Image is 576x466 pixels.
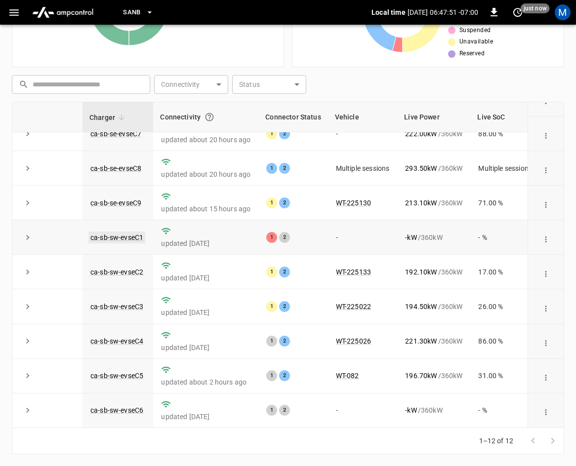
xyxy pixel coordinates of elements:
[405,233,416,242] p: - kW
[119,3,158,22] button: SanB
[555,4,571,20] div: profile-icon
[20,403,35,418] button: expand row
[405,302,437,311] p: 194.50 kW
[405,336,437,346] p: 221.30 kW
[336,199,371,207] a: WT-225130
[470,393,540,428] td: - %
[266,128,277,139] div: 1
[539,129,553,139] div: action cell options
[201,108,218,126] button: Connection between the charger and our software.
[470,255,540,289] td: 17.00 %
[161,238,250,248] p: updated [DATE]
[161,169,250,179] p: updated about 20 hours ago
[20,195,35,210] button: expand row
[470,151,540,186] td: Multiple sessions
[161,273,250,283] p: updated [DATE]
[279,267,290,277] div: 2
[90,130,141,138] a: ca-sb-se-evseC7
[405,405,462,415] div: / 360 kW
[336,303,371,311] a: WT-225022
[470,220,540,255] td: - %
[539,371,553,381] div: action cell options
[90,164,141,172] a: ca-sb-se-evseC8
[405,198,437,208] p: 213.10 kW
[88,232,145,243] a: ca-sb-sw-evseC1
[459,26,491,36] span: Suspended
[405,302,462,311] div: / 360 kW
[20,265,35,279] button: expand row
[279,405,290,416] div: 2
[328,102,398,132] th: Vehicle
[266,163,277,174] div: 1
[405,129,462,139] div: / 360 kW
[161,135,250,145] p: updated about 20 hours ago
[161,412,250,422] p: updated [DATE]
[539,94,553,104] div: action cell options
[328,116,398,151] td: -
[405,233,462,242] div: / 360 kW
[328,393,398,428] td: -
[336,337,371,345] a: WT-225026
[266,301,277,312] div: 1
[405,267,437,277] p: 192.10 kW
[470,102,540,132] th: Live SoC
[28,3,97,22] img: ampcontrol.io logo
[539,336,553,346] div: action cell options
[397,102,470,132] th: Live Power
[279,163,290,174] div: 2
[539,233,553,242] div: action cell options
[328,151,398,186] td: Multiple sessions
[279,128,290,139] div: 2
[161,377,250,387] p: updated about 2 hours ago
[405,163,462,173] div: / 360 kW
[405,129,437,139] p: 222.00 kW
[279,232,290,243] div: 2
[20,368,35,383] button: expand row
[336,372,359,380] a: WT-082
[459,37,493,47] span: Unavailable
[539,302,553,311] div: action cell options
[470,359,540,393] td: 31.00 %
[539,405,553,415] div: action cell options
[510,4,526,20] button: set refresh interval
[266,232,277,243] div: 1
[20,334,35,349] button: expand row
[90,372,143,380] a: ca-sb-sw-evseC5
[279,336,290,347] div: 2
[266,370,277,381] div: 1
[405,371,437,381] p: 196.70 kW
[405,267,462,277] div: / 360 kW
[405,405,416,415] p: - kW
[161,204,250,214] p: updated about 15 hours ago
[90,303,143,311] a: ca-sb-sw-evseC3
[405,371,462,381] div: / 360 kW
[336,268,371,276] a: WT-225133
[405,198,462,208] div: / 360 kW
[20,161,35,176] button: expand row
[470,289,540,324] td: 26.00 %
[90,268,143,276] a: ca-sb-sw-evseC2
[371,7,406,17] p: Local time
[266,336,277,347] div: 1
[470,116,540,151] td: 88.00 %
[279,197,290,208] div: 2
[123,7,141,18] span: SanB
[328,220,398,255] td: -
[20,230,35,245] button: expand row
[539,198,553,208] div: action cell options
[20,299,35,314] button: expand row
[408,7,478,17] p: [DATE] 06:47:51 -07:00
[279,301,290,312] div: 2
[459,49,485,59] span: Reserved
[90,199,141,207] a: ca-sb-se-evseC9
[90,337,143,345] a: ca-sb-sw-evseC4
[521,3,550,13] span: just now
[20,126,35,141] button: expand row
[470,186,540,220] td: 71.00 %
[266,197,277,208] div: 1
[160,108,251,126] div: Connectivity
[90,406,143,414] a: ca-sb-sw-evseC6
[479,436,514,446] p: 1–12 of 12
[470,324,540,359] td: 86.00 %
[258,102,328,132] th: Connector Status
